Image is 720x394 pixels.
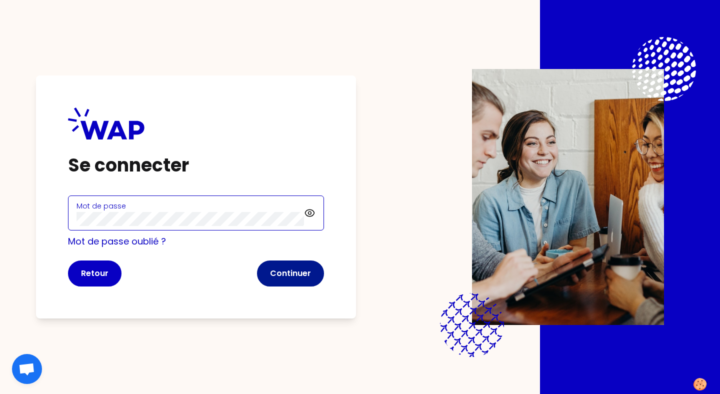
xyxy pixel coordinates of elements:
h1: Se connecter [68,155,324,175]
div: Open chat [12,354,42,384]
label: Mot de passe [76,201,126,211]
button: Retour [68,260,121,286]
a: Mot de passe oublié ? [68,235,166,247]
button: Continuer [257,260,324,286]
img: Description [472,69,664,325]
